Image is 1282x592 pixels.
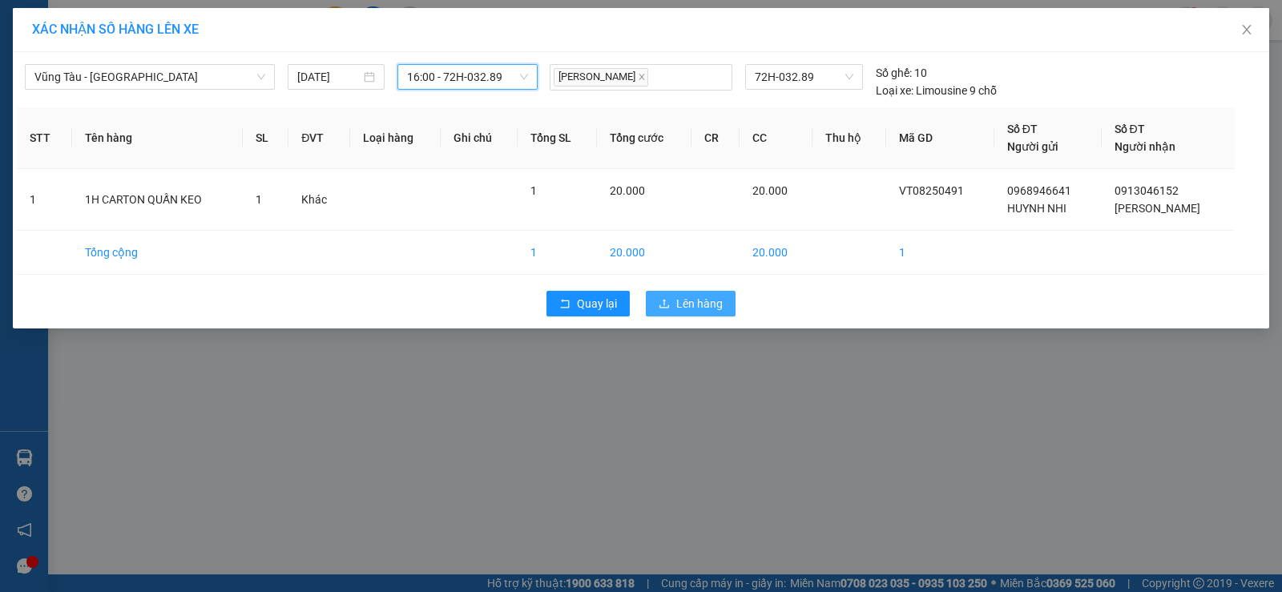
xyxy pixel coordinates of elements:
th: SL [243,107,288,169]
th: Mã GD [886,107,994,169]
button: uploadLên hàng [646,291,736,316]
span: Người nhận [1115,140,1175,153]
th: CC [740,107,812,169]
span: Quay lại [577,295,617,312]
span: Vũng Tàu - Sân Bay [34,65,265,89]
div: Limousine 9 chỗ [876,82,997,99]
span: 72H-032.89 [755,65,853,89]
div: 10 [876,64,927,82]
span: Số ĐT [1115,123,1145,135]
span: Số ghế: [876,64,912,82]
span: upload [659,298,670,311]
td: 1H CARTON QUẤN KEO [72,169,243,231]
span: Người gửi [1007,140,1058,153]
span: Số ĐT [1007,123,1038,135]
th: Ghi chú [441,107,518,169]
th: CR [691,107,740,169]
span: rollback [559,298,570,311]
span: Lên hàng [676,295,723,312]
span: XÁC NHẬN SỐ HÀNG LÊN XE [32,22,199,37]
span: 0913046152 [1115,184,1179,197]
button: rollbackQuay lại [546,291,630,316]
td: Khác [288,169,349,231]
td: 1 [886,231,994,275]
td: 1 [17,169,72,231]
span: 16:00 - 72H-032.89 [407,65,528,89]
span: VT08250491 [899,184,964,197]
td: 20.000 [597,231,691,275]
span: HUYNH NHI [1007,202,1066,215]
button: Close [1224,8,1269,53]
span: 20.000 [752,184,788,197]
span: [PERSON_NAME] [554,68,648,87]
td: Tổng cộng [72,231,243,275]
span: Loại xe: [876,82,913,99]
input: 15/08/2025 [297,68,361,86]
span: close [1240,23,1253,36]
td: 20.000 [740,231,812,275]
span: 0968946641 [1007,184,1071,197]
th: Loại hàng [350,107,441,169]
span: 1 [256,193,262,206]
span: [PERSON_NAME] [1115,202,1200,215]
td: 1 [518,231,597,275]
th: Thu hộ [812,107,886,169]
span: close [638,73,646,81]
th: STT [17,107,72,169]
span: 1 [530,184,537,197]
th: Tổng SL [518,107,597,169]
th: Tên hàng [72,107,243,169]
span: 20.000 [610,184,645,197]
th: ĐVT [288,107,349,169]
th: Tổng cước [597,107,691,169]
